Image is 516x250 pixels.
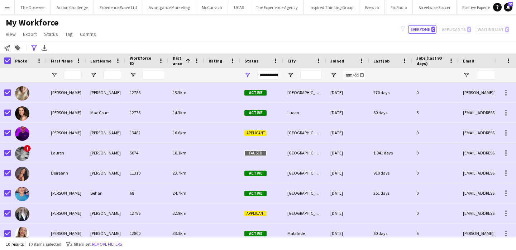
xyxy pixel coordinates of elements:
[304,0,359,14] button: Inspired Thinking Group
[6,31,16,37] span: View
[412,223,459,243] div: 5
[385,0,413,14] button: Fix Radio
[47,203,86,223] div: [PERSON_NAME]
[369,103,412,122] div: 60 days
[283,123,326,143] div: [GEOGRAPHIC_DATA] 15
[244,110,267,116] span: Active
[457,0,503,14] button: Positive Experience
[173,190,186,196] span: 24.7km
[413,0,457,14] button: Streetwise Soccer
[330,58,344,64] span: Joined
[86,203,125,223] div: [PERSON_NAME]
[47,83,86,102] div: [PERSON_NAME]
[47,143,86,163] div: Lauren
[412,203,459,223] div: 0
[86,103,125,122] div: Mac Court
[463,72,469,78] button: Open Filter Menu
[15,227,29,241] img: Helena Coelho
[244,231,267,236] span: Active
[30,43,38,52] app-action-btn: Advanced filters
[326,163,369,183] div: [DATE]
[173,231,186,236] span: 33.3km
[369,223,412,243] div: 60 days
[20,29,40,39] a: Export
[90,72,97,78] button: Open Filter Menu
[283,103,326,122] div: Lucan
[244,151,267,156] span: Paused
[209,58,222,64] span: Rating
[326,123,369,143] div: [DATE]
[47,123,86,143] div: [PERSON_NAME]
[173,55,183,66] span: Distance
[326,103,369,122] div: [DATE]
[51,72,57,78] button: Open Filter Menu
[326,143,369,163] div: [DATE]
[51,58,73,64] span: First Name
[326,83,369,102] div: [DATE]
[431,27,435,32] span: 0
[412,123,459,143] div: 0
[86,143,125,163] div: [PERSON_NAME]
[15,58,27,64] span: Photo
[125,143,168,163] div: 5074
[86,83,125,102] div: [PERSON_NAME]
[77,29,99,39] a: Comms
[125,163,168,183] div: 11310
[65,31,73,37] span: Tag
[196,0,228,14] button: McCurrach
[91,240,123,248] button: Remove filters
[86,183,125,203] div: Behan
[24,145,31,152] span: !
[412,83,459,102] div: 0
[244,191,267,196] span: Active
[125,223,168,243] div: 12800
[15,187,29,201] img: Stephanie Behan
[6,17,58,28] span: My Workforce
[283,223,326,243] div: Malahide
[244,171,267,176] span: Active
[326,223,369,243] div: [DATE]
[47,163,86,183] div: Doireann
[90,58,111,64] span: Last Name
[412,183,459,203] div: 0
[412,163,459,183] div: 0
[283,183,326,203] div: [GEOGRAPHIC_DATA]
[244,130,267,136] span: Applicant
[13,43,22,52] app-action-btn: Add to tag
[103,71,121,79] input: Last Name Filter Input
[173,210,186,216] span: 32.9km
[244,90,267,96] span: Active
[508,2,513,6] span: 95
[125,203,168,223] div: 12786
[173,110,186,115] span: 14.3km
[125,123,168,143] div: 13482
[143,0,196,14] button: Avantgarde Marketing
[326,183,369,203] div: [DATE]
[62,29,76,39] a: Tag
[86,123,125,143] div: [PERSON_NAME]
[283,83,326,102] div: [GEOGRAPHIC_DATA]
[15,126,29,141] img: Gary Petrov
[244,72,251,78] button: Open Filter Menu
[369,143,412,163] div: 1,041 days
[28,241,61,247] span: 10 items selected
[504,3,512,11] a: 95
[463,58,474,64] span: Email
[70,241,91,247] span: 2 filters set
[51,0,94,14] button: Action Challenge
[47,183,86,203] div: [PERSON_NAME]
[86,163,125,183] div: [PERSON_NAME]
[41,29,61,39] a: Status
[94,0,143,14] button: Experience Wave Ltd
[173,170,186,176] span: 23.7km
[283,163,326,183] div: [GEOGRAPHIC_DATA]
[15,207,29,221] img: Heather Lynn
[143,71,164,79] input: Workforce ID Filter Input
[330,72,337,78] button: Open Filter Menu
[125,83,168,102] div: 12788
[3,43,11,52] app-action-btn: Notify workforce
[130,72,136,78] button: Open Filter Menu
[40,43,49,52] app-action-btn: Export XLSX
[412,103,459,122] div: 5
[173,150,186,156] span: 18.1km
